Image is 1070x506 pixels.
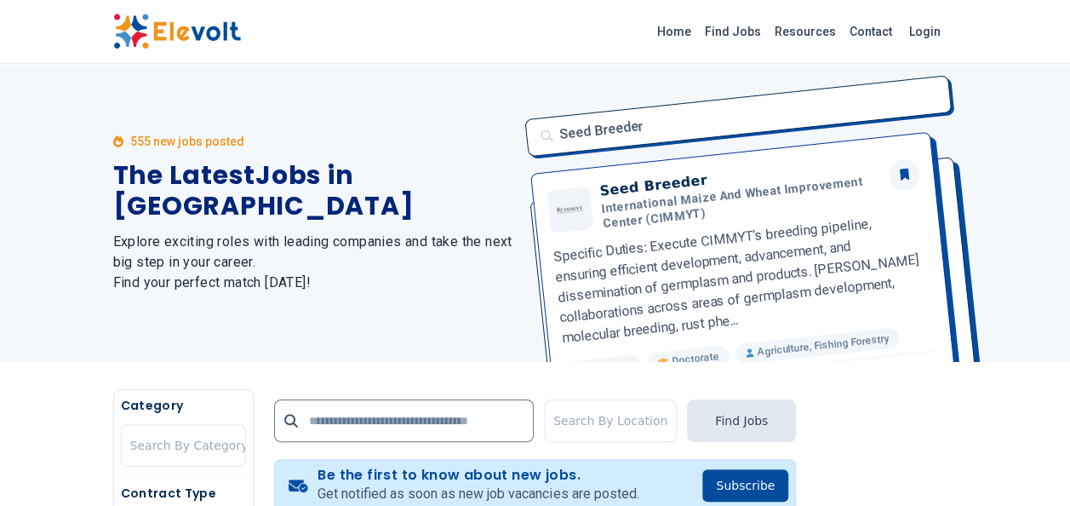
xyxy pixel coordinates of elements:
h2: Explore exciting roles with leading companies and take the next big step in your career. Find you... [113,232,515,293]
h1: The Latest Jobs in [GEOGRAPHIC_DATA] [113,160,515,221]
p: Get notified as soon as new job vacancies are posted. [318,484,638,504]
a: Contact [843,18,899,45]
iframe: Chat Widget [985,424,1070,506]
a: Resources [768,18,843,45]
h4: Be the first to know about new jobs. [318,467,638,484]
button: Subscribe [702,469,788,502]
button: Find Jobs [687,400,796,442]
a: Home [650,18,698,45]
h5: Category [121,397,246,414]
img: Elevolt [113,14,241,49]
p: 555 new jobs posted [130,133,244,150]
a: Login [899,14,951,49]
a: Find Jobs [698,18,768,45]
h5: Contract Type [121,485,246,502]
